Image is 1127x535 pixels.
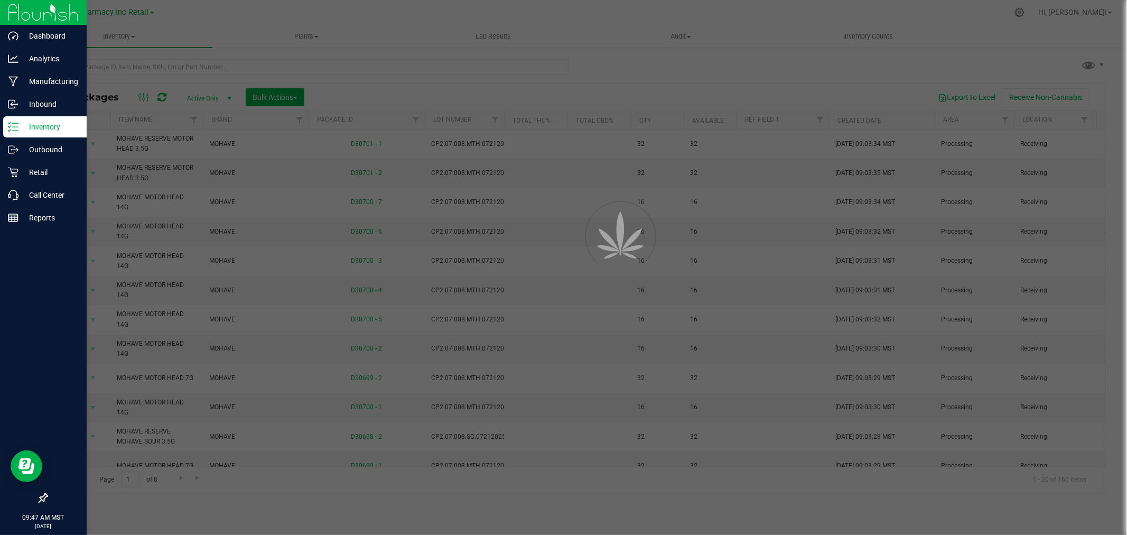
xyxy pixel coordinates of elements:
[18,52,82,65] p: Analytics
[18,211,82,224] p: Reports
[8,31,18,41] inline-svg: Dashboard
[18,189,82,201] p: Call Center
[8,99,18,109] inline-svg: Inbound
[8,190,18,200] inline-svg: Call Center
[5,513,82,522] p: 09:47 AM MST
[11,450,42,482] iframe: Resource center
[5,522,82,530] p: [DATE]
[8,53,18,64] inline-svg: Analytics
[8,213,18,223] inline-svg: Reports
[18,75,82,88] p: Manufacturing
[18,98,82,110] p: Inbound
[8,76,18,87] inline-svg: Manufacturing
[18,143,82,156] p: Outbound
[8,167,18,178] inline-svg: Retail
[18,166,82,179] p: Retail
[8,144,18,155] inline-svg: Outbound
[18,30,82,42] p: Dashboard
[18,121,82,133] p: Inventory
[8,122,18,132] inline-svg: Inventory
